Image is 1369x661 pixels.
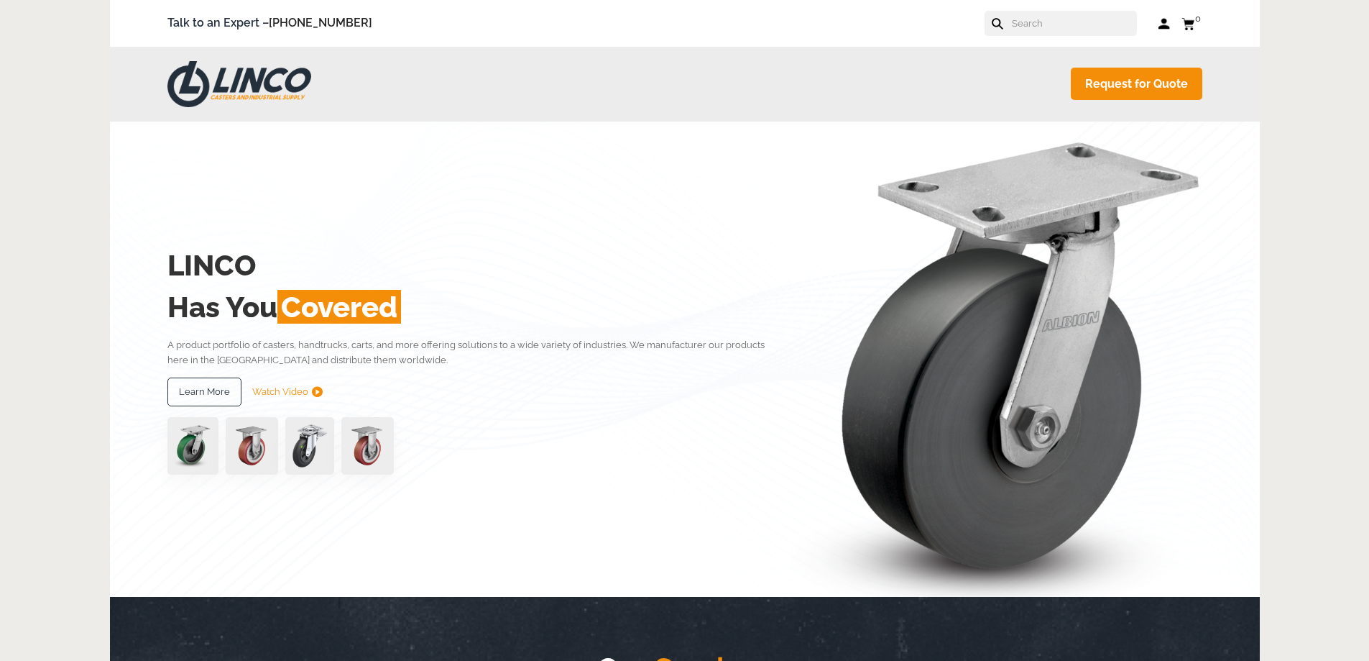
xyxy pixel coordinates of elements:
a: Log in [1158,17,1171,31]
img: pn3orx8a-94725-1-1-.png [167,417,218,475]
img: subtract.png [312,386,323,397]
a: Watch Video [252,378,323,406]
span: Covered [277,290,401,324]
img: lvwpp200rst849959jpg-30522-removebg-preview-1.png [285,417,334,475]
img: capture-59611-removebg-preview-1.png [226,417,278,475]
img: LINCO CASTERS & INDUSTRIAL SUPPLY [167,61,311,107]
a: Request for Quote [1071,68,1202,100]
span: Talk to an Expert – [167,14,372,33]
h2: Has You [167,286,786,328]
img: capture-59611-removebg-preview-1.png [341,417,394,475]
input: Search [1010,11,1137,36]
span: 0 [1195,13,1201,24]
p: A product portfolio of casters, handtrucks, carts, and more offering solutions to a wide variety ... [167,337,786,368]
a: [PHONE_NUMBER] [269,16,372,29]
img: linco_caster [790,122,1202,597]
h2: LINCO [167,245,786,286]
a: 0 [1181,14,1202,32]
a: Learn More [167,378,241,406]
